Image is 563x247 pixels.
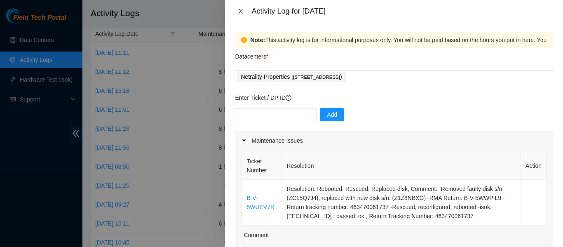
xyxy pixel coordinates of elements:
[282,180,521,226] td: Resolution: Rebooted, Rescued, Replaced disk, Comment: -Removed faulty disk s/n: (ZC15Q7J4), repl...
[282,152,521,180] th: Resolution
[327,110,337,119] span: Add
[286,95,291,101] span: question-circle
[235,131,553,150] div: Maintenance Issues
[521,152,547,180] th: Action
[242,138,246,143] span: caret-right
[235,93,553,102] p: Enter Ticket / DP ID
[237,8,244,14] span: close
[246,195,274,210] a: B-V-5WUEV7R
[251,7,553,16] div: Activity Log for [DATE]
[235,48,268,61] p: Datacenters
[241,72,342,82] p: Netrality Properties )
[320,108,344,121] button: Add
[235,7,246,15] button: Close
[250,35,265,45] strong: Note:
[242,152,282,180] th: Ticket Number
[241,37,247,43] span: exclamation-circle
[244,231,269,240] label: Comment
[291,75,340,80] span: ( [STREET_ADDRESS]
